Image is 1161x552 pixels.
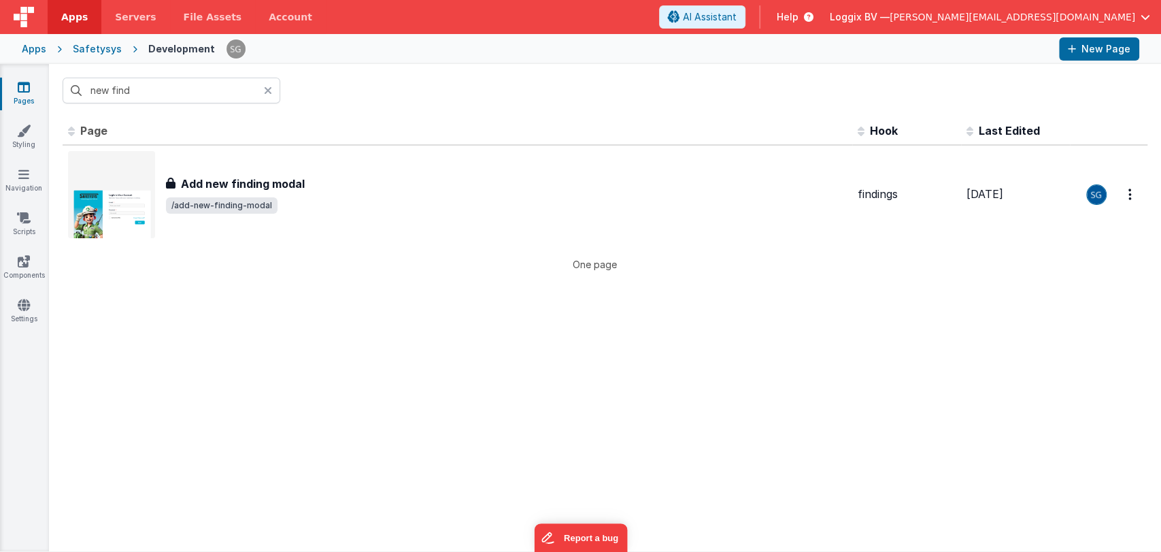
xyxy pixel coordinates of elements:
span: AI Assistant [683,10,737,24]
span: Last Edited [979,124,1040,137]
iframe: Marker.io feedback button [534,523,627,552]
span: Page [80,124,107,137]
div: Development [148,42,215,56]
div: Safetysys [73,42,122,56]
span: [PERSON_NAME][EMAIL_ADDRESS][DOMAIN_NAME] [890,10,1135,24]
button: Loggix BV — [PERSON_NAME][EMAIL_ADDRESS][DOMAIN_NAME] [830,10,1150,24]
span: Loggix BV — [830,10,890,24]
input: Search pages, id's ... [63,78,280,103]
div: Apps [22,42,46,56]
span: File Assets [184,10,242,24]
span: [DATE] [966,187,1003,201]
span: Servers [115,10,156,24]
span: Apps [61,10,88,24]
div: findings [858,186,956,202]
img: 385c22c1e7ebf23f884cbf6fb2c72b80 [226,39,246,59]
span: Help [777,10,798,24]
img: 385c22c1e7ebf23f884cbf6fb2c72b80 [1087,185,1106,204]
span: Hook [870,124,898,137]
h3: Add new finding modal [181,176,305,192]
button: AI Assistant [659,5,745,29]
button: Options [1120,180,1142,208]
button: New Page [1059,37,1139,61]
span: /add-new-finding-modal [166,197,277,214]
p: One page [63,257,1127,272]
